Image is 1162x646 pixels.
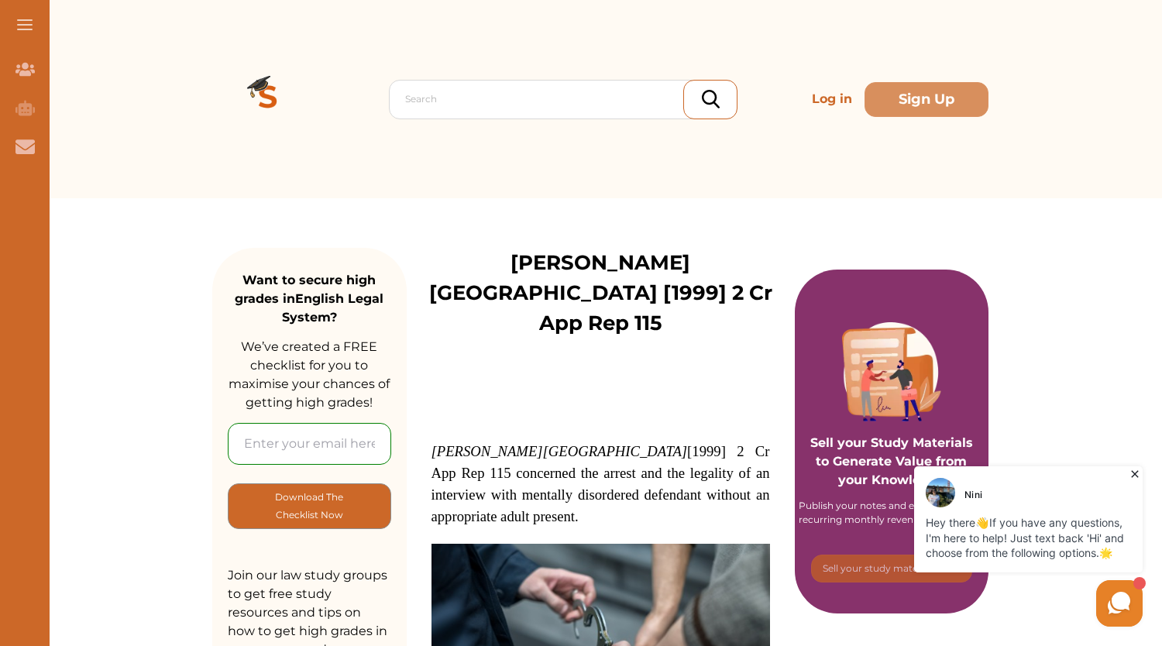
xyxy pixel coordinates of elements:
[431,443,688,459] em: [PERSON_NAME][GEOGRAPHIC_DATA]
[235,273,383,325] strong: Want to secure high grades in English Legal System ?
[212,43,324,155] img: Logo
[407,248,795,338] p: [PERSON_NAME][GEOGRAPHIC_DATA] [1999] 2 Cr App Rep 115
[702,90,720,108] img: search_icon
[806,84,858,115] p: Log in
[810,390,974,490] p: Sell your Study Materials to Generate Value from your Knowledge
[228,423,391,465] input: Enter your email here
[842,322,941,421] img: Purple card image
[865,82,988,117] button: Sign Up
[260,488,359,524] p: Download The Checklist Now
[790,462,1147,631] iframe: HelpCrunch
[229,339,390,410] span: We’ve created a FREE checklist for you to maximise your chances of getting high grades!
[228,483,391,529] button: [object Object]
[431,443,770,524] span: [1999] 2 Cr App Rep 115 concerned the arrest and the legality of an interview with mentally disor...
